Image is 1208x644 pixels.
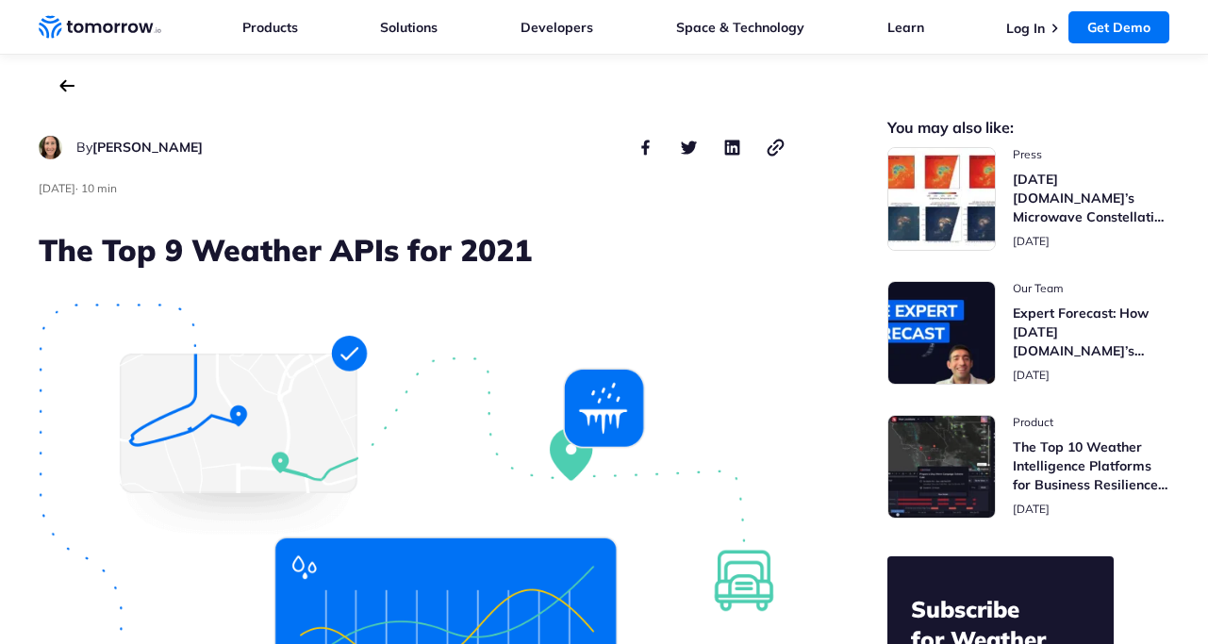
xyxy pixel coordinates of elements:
[76,139,92,156] span: By
[1068,11,1169,43] a: Get Demo
[887,415,1170,519] a: Read The Top 10 Weather Intelligence Platforms for Business Resilience in 2025
[721,136,744,158] button: share this post on linkedin
[39,181,75,195] span: publish date
[242,19,298,36] a: Products
[887,281,1170,385] a: Read Expert Forecast: How Tomorrow.io’s Microwave Sounders Are Revolutionizing Hurricane Monitoring
[81,181,117,195] span: Estimated reading time
[1013,368,1050,382] span: publish date
[1013,147,1170,162] span: post catecory
[76,136,203,158] div: author name
[39,13,161,41] a: Home link
[1006,20,1045,37] a: Log In
[521,19,593,36] a: Developers
[1013,415,1170,430] span: post catecory
[75,181,78,195] span: ·
[635,136,657,158] button: share this post on facebook
[39,136,62,159] img: Cara Hogan
[59,79,74,92] a: back to the main blog page
[887,19,924,36] a: Learn
[676,19,804,36] a: Space & Technology
[39,229,787,271] h1: The Top 9 Weather APIs for 2021
[1013,234,1050,248] span: publish date
[887,121,1170,135] h2: You may also like:
[887,147,1170,251] a: Read Tomorrow.io’s Microwave Constellation Ready To Help This Hurricane Season
[1013,304,1170,360] h3: Expert Forecast: How [DATE][DOMAIN_NAME]’s Microwave Sounders Are Revolutionizing Hurricane Monit...
[765,136,787,158] button: copy link to clipboard
[678,136,701,158] button: share this post on twitter
[1013,502,1050,516] span: publish date
[1013,438,1170,494] h3: The Top 10 Weather Intelligence Platforms for Business Resilience in [DATE]
[1013,170,1170,226] h3: [DATE][DOMAIN_NAME]’s Microwave Constellation Ready To Help This Hurricane Season
[380,19,438,36] a: Solutions
[1013,281,1170,296] span: post catecory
